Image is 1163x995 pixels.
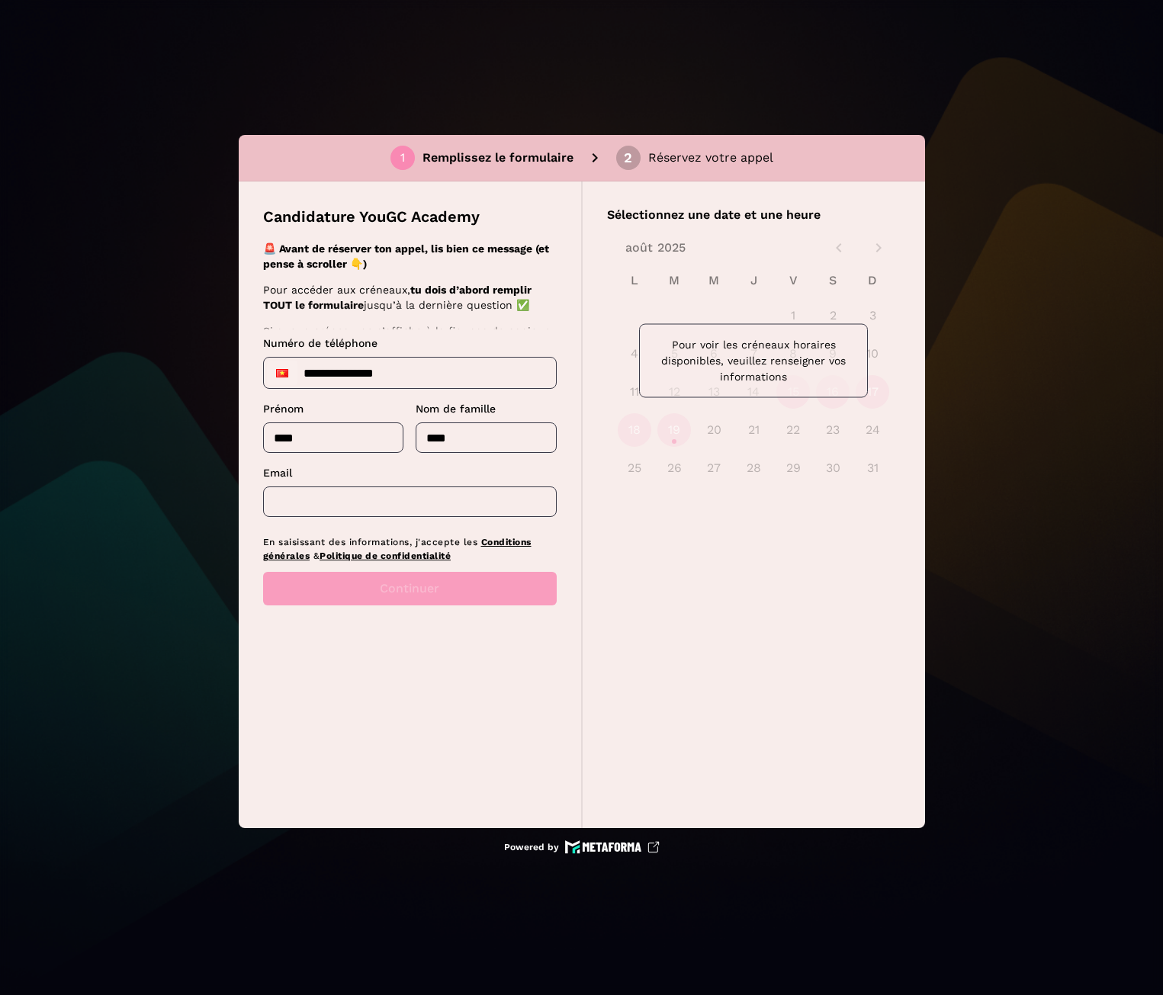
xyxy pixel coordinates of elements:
span: & [313,550,320,561]
p: Powered by [504,841,559,853]
p: Remplissez le formulaire [422,149,573,167]
div: 1 [400,151,405,165]
p: Si aucun créneau ne s’affiche à la fin, pas de panique : [263,323,552,354]
p: Pour accéder aux créneaux, jusqu’à la dernière question ✅ [263,282,552,313]
a: Politique de confidentialité [320,550,451,561]
strong: tu dois d’abord remplir TOUT le formulaire [263,284,532,311]
a: Powered by [504,840,660,854]
span: Nom de famille [416,403,496,415]
span: Numéro de téléphone [263,337,377,349]
div: 2 [624,151,632,165]
span: Email [263,467,292,479]
a: Conditions générales [263,537,532,561]
p: En saisissant des informations, j'accepte les [263,535,557,563]
p: Pour voir les créneaux horaires disponibles, veuillez renseigner vos informations [652,336,855,384]
div: Vietnam: + 84 [267,361,297,385]
span: Prénom [263,403,304,415]
p: Sélectionnez une date et une heure [607,206,901,224]
p: Réservez votre appel [648,149,773,167]
p: Candidature YouGC Academy [263,206,480,227]
strong: 🚨 Avant de réserver ton appel, lis bien ce message (et pense à scroller 👇) [263,242,549,270]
